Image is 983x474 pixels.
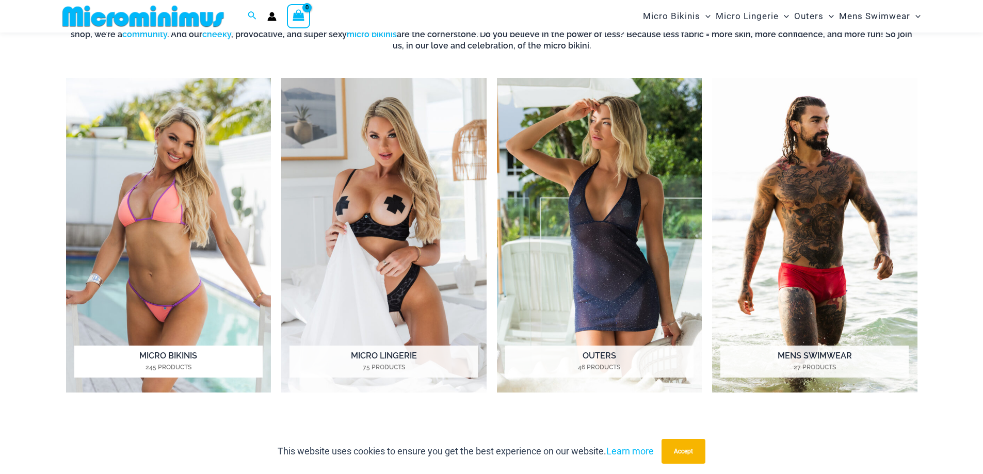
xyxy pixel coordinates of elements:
[248,10,257,23] a: Search icon link
[794,3,824,29] span: Outers
[74,346,263,378] h2: Micro Bikinis
[66,78,271,393] a: Visit product category Micro Bikinis
[639,2,925,31] nav: Site Navigation
[497,78,702,393] img: Outers
[289,363,478,372] mark: 75 Products
[505,346,694,378] h2: Outers
[505,363,694,372] mark: 46 Products
[824,3,834,29] span: Menu Toggle
[122,29,167,39] a: community
[712,78,917,393] a: Visit product category Mens Swimwear
[267,12,277,21] a: Account icon link
[700,3,711,29] span: Menu Toggle
[66,78,271,393] img: Micro Bikinis
[720,346,909,378] h2: Mens Swimwear
[836,3,923,29] a: Mens SwimwearMenu ToggleMenu Toggle
[281,78,487,393] a: Visit product category Micro Lingerie
[713,3,792,29] a: Micro LingerieMenu ToggleMenu Toggle
[910,3,921,29] span: Menu Toggle
[839,3,910,29] span: Mens Swimwear
[720,363,909,372] mark: 27 Products
[66,18,917,52] h6: This is the extraordinary world of Microminimus, the ultimate destination for the micro bikini, c...
[74,363,263,372] mark: 245 Products
[497,78,702,393] a: Visit product category Outers
[202,29,231,39] a: cheeky
[287,4,311,28] a: View Shopping Cart, empty
[662,439,705,464] button: Accept
[792,3,836,29] a: OutersMenu ToggleMenu Toggle
[716,3,779,29] span: Micro Lingerie
[640,3,713,29] a: Micro BikinisMenu ToggleMenu Toggle
[58,5,228,28] img: MM SHOP LOGO FLAT
[779,3,789,29] span: Menu Toggle
[643,3,700,29] span: Micro Bikinis
[347,29,397,39] a: micro bikinis
[712,78,917,393] img: Mens Swimwear
[281,78,487,393] img: Micro Lingerie
[289,346,478,378] h2: Micro Lingerie
[278,444,654,459] p: This website uses cookies to ensure you get the best experience on our website.
[606,446,654,456] a: Learn more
